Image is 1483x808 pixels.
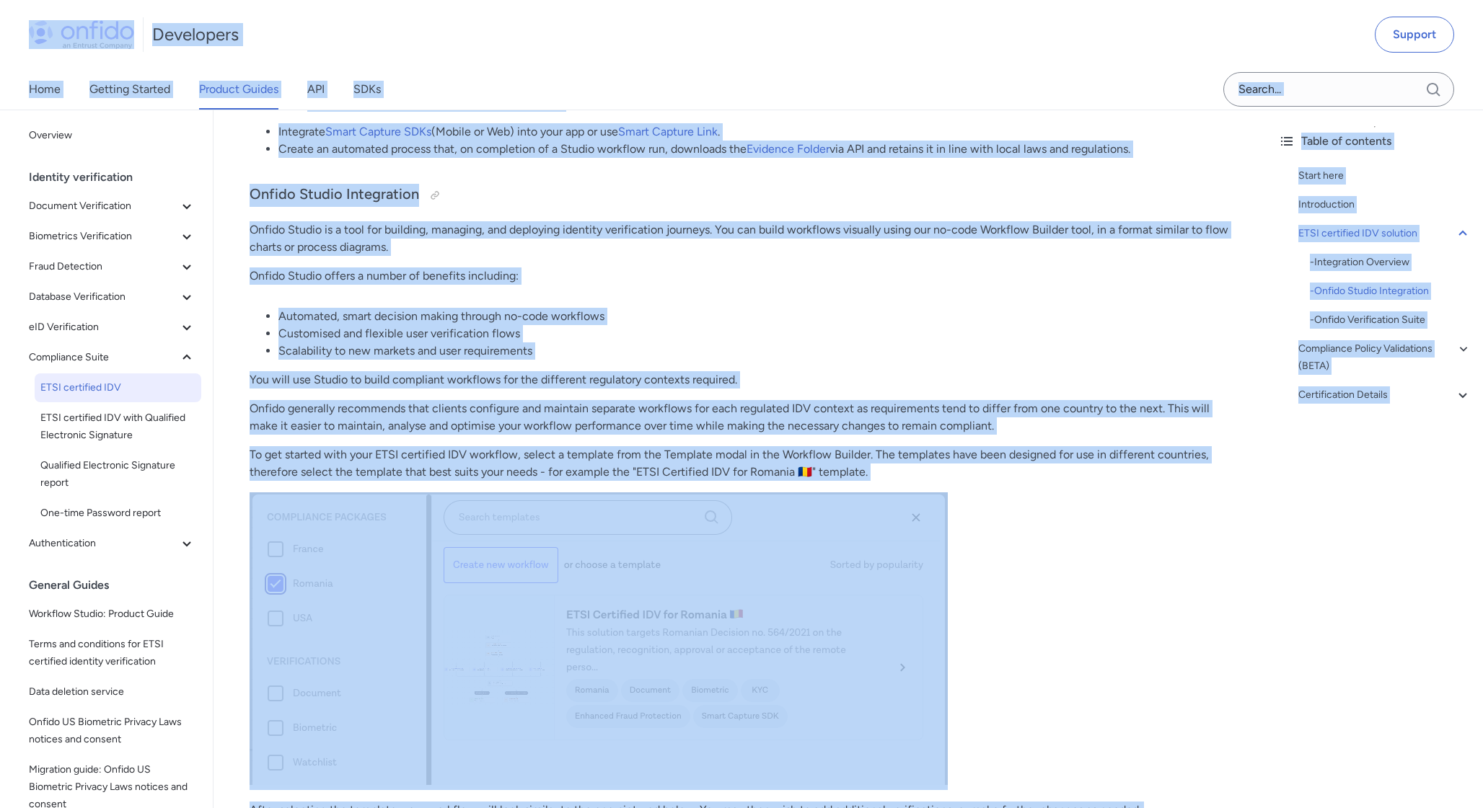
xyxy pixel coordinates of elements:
a: API [307,69,325,110]
li: Create an automated process that, on completion of a Studio workflow run, downloads the via API a... [278,141,1231,158]
a: Compliance Policy Validations (BETA) [1298,340,1471,375]
p: Onfido generally recommends that clients configure and maintain separate workflows for each regul... [250,400,1231,435]
div: Table of contents [1278,133,1471,150]
span: Workflow Studio: Product Guide [29,605,195,623]
a: Terms and conditions for ETSI certified identity verification [23,630,201,676]
p: Onfido Studio is a tool for building, managing, and deploying identity verification journeys. You... [250,221,1231,256]
a: One-time Password report [35,499,201,528]
a: Introduction [1298,196,1471,213]
p: You will use Studio to build compliant workflows for the different regulatory contexts required. [250,371,1231,389]
span: One-time Password report [40,505,195,522]
p: To get started with your ETSI certified IDV workflow, select a template from the Template modal i... [250,446,1231,481]
span: Document Verification [29,197,178,215]
button: Document Verification [23,192,201,221]
div: - Onfido Studio Integration [1310,283,1471,300]
div: - Integration Overview [1310,254,1471,271]
img: Onfido Logo [29,20,134,49]
span: Data deletion service [29,683,195,701]
div: - Onfido Verification Suite [1310,311,1471,329]
a: ETSI certified IDV [35,373,201,402]
a: -Onfido Studio Integration [1310,283,1471,300]
a: Evidence Folder [747,142,829,156]
span: Terms and conditions for ETSI certified identity verification [29,636,195,670]
a: Getting Started [89,69,170,110]
img: ETSI template Romania [250,492,948,785]
span: Fraud Detection [29,258,178,275]
p: Onfido Studio offers a number of benefits including: [250,267,1231,285]
li: Integrate (Mobile or Web) into your app or use . [278,123,1231,141]
a: Support [1375,17,1454,53]
button: Authentication [23,529,201,558]
a: ETSI certified IDV solution [1298,225,1471,242]
button: Compliance Suite [23,343,201,372]
a: -Onfido Verification Suite [1310,311,1471,329]
a: Smart Capture SDKs [325,125,431,138]
span: Database Verification [29,288,178,306]
a: ETSI certified IDV with Qualified Electronic Signature [35,404,201,450]
a: Workflow Studio: Product Guide [23,600,201,629]
li: Customised and flexible user verification flows [278,325,1231,342]
div: Identity verification [29,163,207,192]
h3: Onfido Studio Integration [250,184,1231,207]
span: eID Verification [29,319,178,336]
li: Automated, smart decision making through no-code workflows [278,308,1231,325]
a: -Integration Overview [1310,254,1471,271]
button: Fraud Detection [23,252,201,281]
a: Data deletion service [23,678,201,706]
span: ETSI certified IDV [40,379,195,396]
a: Qualified Electronic Signature report [35,451,201,497]
div: General Guides [29,571,207,600]
a: Smart Capture Link [618,125,718,138]
a: SDKs [353,69,381,110]
span: Qualified Electronic Signature report [40,457,195,492]
a: Home [29,69,61,110]
a: Overview [23,121,201,150]
a: Onfido US Biometric Privacy Laws notices and consent [23,708,201,754]
button: eID Verification [23,313,201,342]
a: Start here [1298,167,1471,185]
span: Compliance Suite [29,349,178,366]
input: Onfido search input field [1223,72,1454,107]
h1: Developers [152,23,239,46]
a: Certification Details [1298,386,1471,404]
span: Overview [29,127,195,144]
button: Biometrics Verification [23,222,201,251]
li: Scalability to new markets and user requirements [278,342,1231,360]
span: Authentication [29,535,178,552]
a: Product Guides [199,69,278,110]
button: Database Verification [23,283,201,311]
span: ETSI certified IDV with Qualified Electronic Signature [40,409,195,444]
span: Onfido US Biometric Privacy Laws notices and consent [29,714,195,748]
span: Biometrics Verification [29,228,178,245]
